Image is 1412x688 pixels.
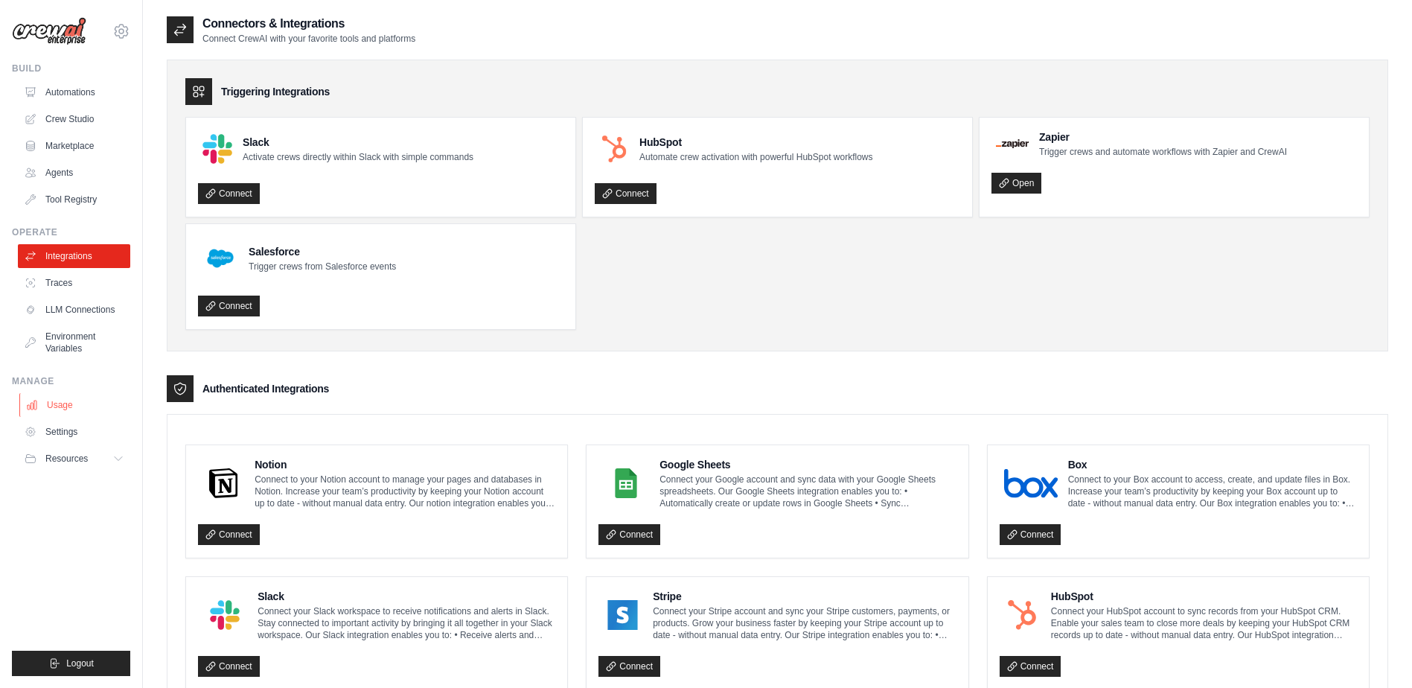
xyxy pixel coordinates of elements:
[1004,600,1041,630] img: HubSpot Logo
[202,381,329,396] h3: Authenticated Integrations
[603,468,649,498] img: Google Sheets Logo
[198,296,260,316] a: Connect
[639,151,872,163] p: Automate crew activation with powerful HubSpot workflows
[18,298,130,322] a: LLM Connections
[243,151,473,163] p: Activate crews directly within Slack with simple commands
[1000,656,1061,677] a: Connect
[1068,457,1357,472] h4: Box
[202,134,232,164] img: Slack Logo
[1068,474,1357,509] p: Connect to your Box account to access, create, and update files in Box. Increase your team’s prod...
[598,524,660,545] a: Connect
[1051,589,1357,604] h4: HubSpot
[599,134,629,164] img: HubSpot Logo
[255,474,555,509] p: Connect to your Notion account to manage your pages and databases in Notion. Increase your team’s...
[258,589,555,604] h4: Slack
[18,134,130,158] a: Marketplace
[1051,605,1357,641] p: Connect your HubSpot account to sync records from your HubSpot CRM. Enable your sales team to clo...
[595,183,657,204] a: Connect
[659,457,956,472] h4: Google Sheets
[18,447,130,471] button: Resources
[653,605,956,641] p: Connect your Stripe account and sync your Stripe customers, payments, or products. Grow your busi...
[1039,146,1287,158] p: Trigger crews and automate workflows with Zapier and CrewAI
[639,135,872,150] h4: HubSpot
[221,84,330,99] h3: Triggering Integrations
[202,468,244,498] img: Notion Logo
[45,453,88,465] span: Resources
[1000,524,1061,545] a: Connect
[18,244,130,268] a: Integrations
[255,457,555,472] h4: Notion
[12,375,130,387] div: Manage
[12,17,86,45] img: Logo
[18,325,130,360] a: Environment Variables
[1004,468,1058,498] img: Box Logo
[18,188,130,211] a: Tool Registry
[996,139,1029,148] img: Zapier Logo
[18,420,130,444] a: Settings
[19,393,132,417] a: Usage
[1039,130,1287,144] h4: Zapier
[202,15,415,33] h2: Connectors & Integrations
[18,107,130,131] a: Crew Studio
[202,33,415,45] p: Connect CrewAI with your favorite tools and platforms
[249,261,396,273] p: Trigger crews from Salesforce events
[598,656,660,677] a: Connect
[18,161,130,185] a: Agents
[653,589,956,604] h4: Stripe
[603,600,642,630] img: Stripe Logo
[198,656,260,677] a: Connect
[991,173,1041,194] a: Open
[12,63,130,74] div: Build
[249,244,396,259] h4: Salesforce
[66,657,94,669] span: Logout
[12,651,130,676] button: Logout
[243,135,473,150] h4: Slack
[202,600,247,630] img: Slack Logo
[18,271,130,295] a: Traces
[18,80,130,104] a: Automations
[198,524,260,545] a: Connect
[202,241,238,276] img: Salesforce Logo
[659,474,956,509] p: Connect your Google account and sync data with your Google Sheets spreadsheets. Our Google Sheets...
[12,226,130,238] div: Operate
[198,183,260,204] a: Connect
[258,605,555,641] p: Connect your Slack workspace to receive notifications and alerts in Slack. Stay connected to impo...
